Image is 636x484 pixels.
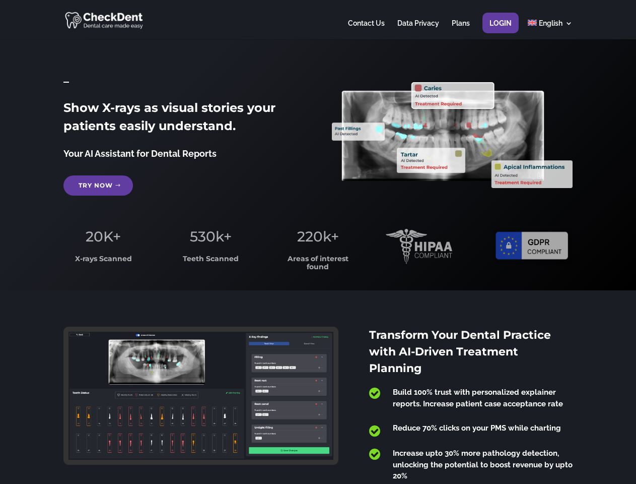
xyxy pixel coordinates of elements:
[190,228,232,245] span: 530k+
[369,387,380,400] span: 
[489,20,512,39] a: Login
[348,20,385,39] a: Contact Us
[63,148,217,159] span: Your AI Assistant for Dental Reports
[393,449,573,480] span: Increase upto 30% more pathology detection, unlocking the potential to boost revenue by upto 20%
[86,228,121,245] span: 20K+
[393,388,563,408] span: Build 100% trust with personalized explainer reports. Increase patient case acceptance rate
[528,20,573,39] a: English
[332,82,572,188] img: X_Ray_annotated
[369,448,380,461] span: 
[452,20,470,39] a: Plans
[63,175,133,196] a: Try Now
[63,71,69,85] span: _
[539,19,562,27] span: English
[393,423,561,433] span: Reduce 70% clicks on your PMS while charting
[397,20,439,39] a: Data Privacy
[63,99,304,140] h2: Show X-rays as visual stories your patients easily understand.
[297,228,339,245] span: 220k+
[65,10,144,30] img: CheckDent AI
[369,425,380,438] span: 
[369,328,551,375] span: Transform Your Dental Practice with AI-Driven Treatment Planning
[278,255,358,276] h3: Areas of interest found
